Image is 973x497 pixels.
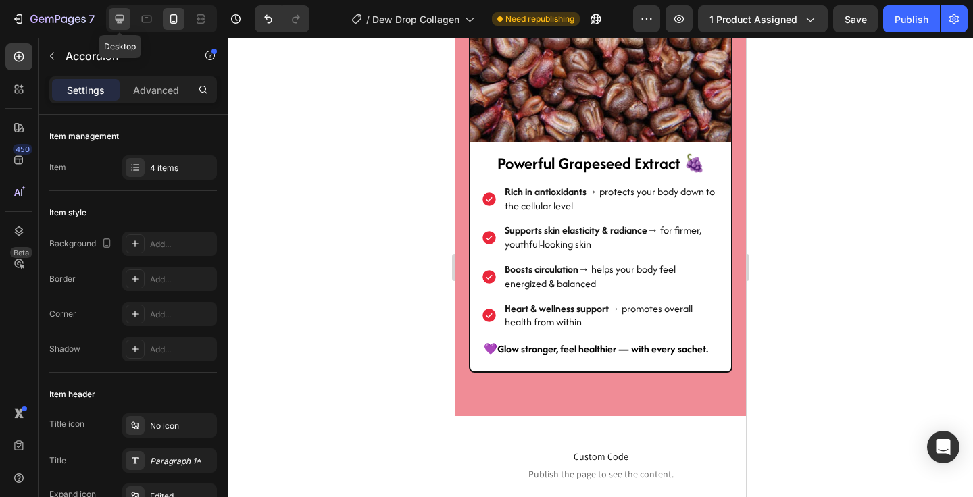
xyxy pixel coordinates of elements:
div: Item management [49,130,119,142]
div: Title icon [49,418,84,430]
strong: Boosts circulation [49,224,123,238]
div: Undo/Redo [255,5,309,32]
span: 1 product assigned [709,12,797,26]
button: Save [833,5,878,32]
iframe: Design area [455,38,746,497]
span: Save [845,14,867,25]
button: 1 product assigned [698,5,828,32]
p: Settings [67,83,105,97]
div: 450 [13,144,32,155]
p: → for firmer, youthful-looking skin [49,186,263,214]
span: Dew Drop Collagen [372,12,459,26]
div: Title [49,454,66,467]
div: Publish [895,12,928,26]
div: Add... [150,238,214,251]
h2: Powerful Grapeseed Extract 🍇 [26,115,265,138]
button: 7 [5,5,101,32]
div: Item style [49,207,86,219]
p: → promotes overall health from within [49,264,263,292]
button: Publish [883,5,940,32]
strong: Rich in antioxidants [49,147,131,161]
div: Item header [49,388,95,400]
div: Background [49,235,115,253]
div: Item [49,161,66,174]
div: Add... [150,309,214,321]
div: Add... [150,344,214,356]
div: Corner [49,308,76,320]
p: → protects your body down to the cellular level [49,147,263,176]
span: Need republishing [505,13,574,25]
p: → helps your body feel energized & balanced [49,225,263,253]
strong: Glow stronger, feel healthier — with every sachet. [42,304,253,318]
strong: Heart & wellness support [49,263,153,278]
p: Accordion [66,48,180,64]
p: 💜 [28,305,262,319]
div: No icon [150,420,214,432]
div: Open Intercom Messenger [927,431,959,463]
div: Paragraph 1* [150,455,214,467]
div: Shadow [49,343,80,355]
div: Add... [150,273,214,286]
span: / [366,12,370,26]
strong: Supports skin elasticity & radiance [49,185,192,199]
div: 4 items [150,162,214,174]
div: Beta [10,247,32,258]
p: 7 [89,11,95,27]
p: Advanced [133,83,179,97]
div: Border [49,273,76,285]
